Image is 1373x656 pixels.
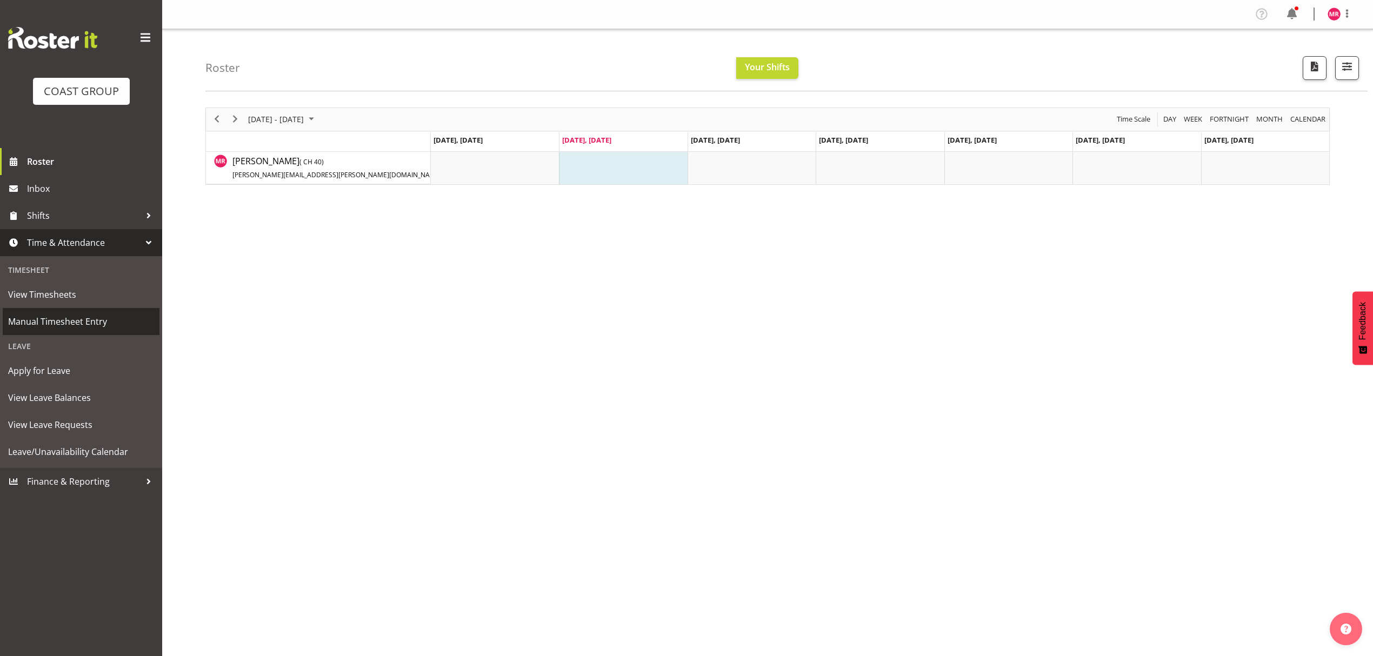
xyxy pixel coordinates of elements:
[208,108,226,131] div: previous period
[1209,112,1250,126] span: Fortnight
[819,135,868,145] span: [DATE], [DATE]
[8,444,154,460] span: Leave/Unavailability Calendar
[3,281,159,308] a: View Timesheets
[27,153,157,170] span: Roster
[8,363,154,379] span: Apply for Leave
[1335,56,1359,80] button: Filter Shifts
[3,308,159,335] a: Manual Timesheet Entry
[27,235,141,251] span: Time & Attendance
[1162,112,1178,126] button: Timeline Day
[246,112,319,126] button: August 2025
[431,152,1329,184] table: Timeline Week of August 26, 2025
[1352,291,1373,365] button: Feedback - Show survey
[1116,112,1151,126] span: Time Scale
[8,417,154,433] span: View Leave Requests
[745,61,790,73] span: Your Shifts
[434,135,483,145] span: [DATE], [DATE]
[1289,112,1328,126] button: Month
[205,62,240,74] h4: Roster
[226,108,244,131] div: next period
[206,152,431,184] td: Mathew Rolle resource
[210,112,224,126] button: Previous
[1208,112,1251,126] button: Fortnight
[1182,112,1204,126] button: Timeline Week
[27,473,141,490] span: Finance & Reporting
[3,411,159,438] a: View Leave Requests
[232,155,489,180] span: [PERSON_NAME]
[1162,112,1177,126] span: Day
[228,112,243,126] button: Next
[1183,112,1203,126] span: Week
[736,57,798,79] button: Your Shifts
[562,135,611,145] span: [DATE], [DATE]
[1076,135,1125,145] span: [DATE], [DATE]
[1328,8,1341,21] img: mathew-rolle10807.jpg
[1204,135,1254,145] span: [DATE], [DATE]
[691,135,740,145] span: [DATE], [DATE]
[27,180,157,197] span: Inbox
[1115,112,1152,126] button: Time Scale
[8,313,154,330] span: Manual Timesheet Entry
[948,135,997,145] span: [DATE], [DATE]
[8,286,154,303] span: View Timesheets
[244,108,321,131] div: August 25 - 31, 2025
[27,207,141,224] span: Shifts
[1255,112,1284,126] span: Month
[3,438,159,465] a: Leave/Unavailability Calendar
[8,27,97,49] img: Rosterit website logo
[299,157,324,166] span: ( CH 40)
[8,390,154,406] span: View Leave Balances
[1341,624,1351,634] img: help-xxl-2.png
[1289,112,1327,126] span: calendar
[205,108,1330,185] div: Timeline Week of August 26, 2025
[3,384,159,411] a: View Leave Balances
[3,357,159,384] a: Apply for Leave
[1255,112,1285,126] button: Timeline Month
[232,170,442,179] span: [PERSON_NAME][EMAIL_ADDRESS][PERSON_NAME][DOMAIN_NAME]
[232,155,489,180] a: [PERSON_NAME](CH 40)[PERSON_NAME][EMAIL_ADDRESS][PERSON_NAME][DOMAIN_NAME]
[247,112,305,126] span: [DATE] - [DATE]
[1358,302,1368,340] span: Feedback
[3,335,159,357] div: Leave
[3,259,159,281] div: Timesheet
[1303,56,1327,80] button: Download a PDF of the roster according to the set date range.
[44,83,119,99] div: COAST GROUP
